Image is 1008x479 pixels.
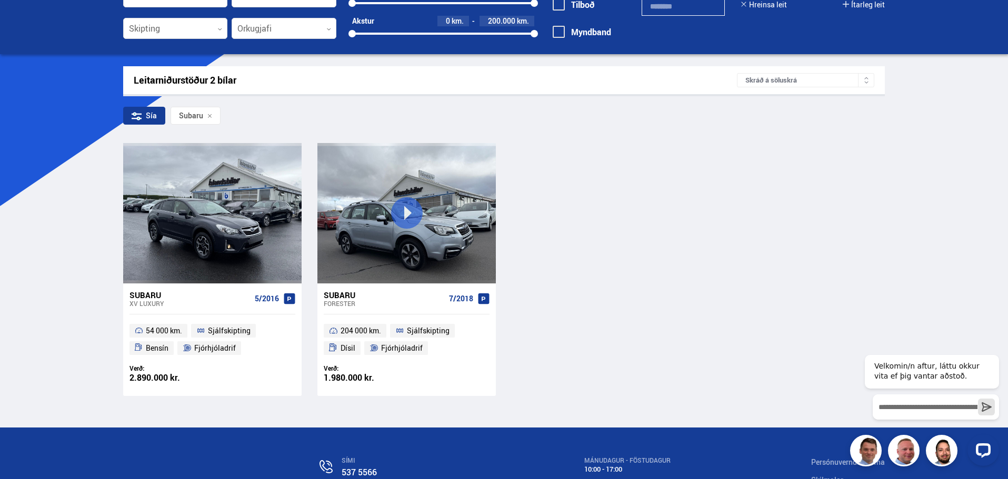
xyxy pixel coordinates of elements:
[811,457,885,467] a: Persónuverndarstefna
[446,16,450,26] span: 0
[146,324,182,337] span: 54 000 km.
[341,324,381,337] span: 204 000 km.
[324,373,407,382] div: 1.980.000 kr.
[129,300,251,307] div: XV LUXURY
[324,290,445,300] div: Subaru
[123,107,165,125] div: Sía
[123,283,302,396] a: Subaru XV LUXURY 5/2016 54 000 km. Sjálfskipting Bensín Fjórhjóladrif Verð: 2.890.000 kr.
[255,294,279,303] span: 5/2016
[179,111,203,120] span: Subaru
[517,17,529,25] span: km.
[449,294,473,303] span: 7/2018
[452,17,464,25] span: km.
[584,465,720,473] div: 10:00 - 17:00
[584,457,720,464] div: MÁNUDAGUR - FÖSTUDAGUR
[324,300,445,307] div: Forester
[856,335,1003,474] iframe: LiveChat chat widget
[488,16,515,26] span: 200.000
[129,373,213,382] div: 2.890.000 kr.
[852,436,883,468] img: FbJEzSuNWCJXmdc-.webp
[741,1,787,9] button: Hreinsa leit
[324,364,407,372] div: Verð:
[146,342,168,354] span: Bensín
[342,457,493,464] div: SÍMI
[194,342,236,354] span: Fjórhjóladrif
[129,364,213,372] div: Verð:
[341,342,355,354] span: Dísil
[134,75,737,86] div: Leitarniðurstöður 2 bílar
[317,283,496,396] a: Subaru Forester 7/2018 204 000 km. Sjálfskipting Dísil Fjórhjóladrif Verð: 1.980.000 kr.
[381,342,423,354] span: Fjórhjóladrif
[129,290,251,300] div: Subaru
[407,324,450,337] span: Sjálfskipting
[352,17,374,25] div: Akstur
[208,324,251,337] span: Sjálfskipting
[553,27,611,37] label: Myndband
[737,73,874,87] div: Skráð á söluskrá
[320,460,333,473] img: n0V2lOsqF3l1V2iz.svg
[843,1,885,9] button: Ítarleg leit
[342,466,377,478] a: 537 5566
